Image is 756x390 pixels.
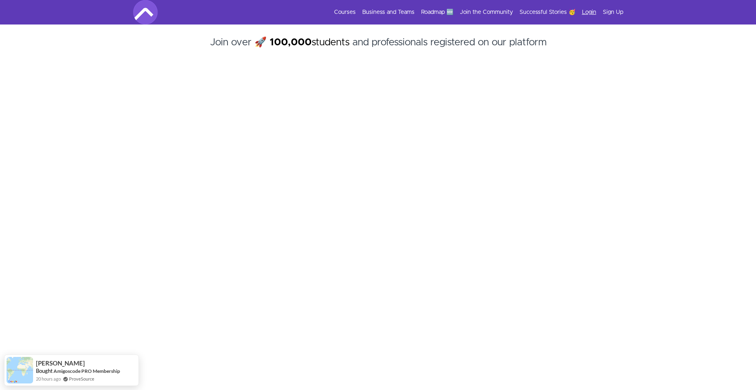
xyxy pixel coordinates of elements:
a: Sign Up [603,8,623,16]
span: [PERSON_NAME] [36,360,85,367]
strong: 100,000 [270,38,312,47]
a: Courses [334,8,356,16]
span: 20 hours ago [36,375,61,382]
a: Business and Teams [362,8,415,16]
a: ProveSource [69,375,94,382]
a: Successful Stories 🥳 [520,8,575,16]
span: Bought [36,368,53,374]
a: Login [582,8,596,16]
a: Join the Community [460,8,513,16]
h4: Join over 🚀 and professionals registered on our platform [133,35,623,65]
iframe: Video Player [133,92,623,368]
a: 100,000students [270,38,350,47]
a: Amigoscode PRO Membership [54,368,120,374]
a: Roadmap 🆕 [421,8,453,16]
img: provesource social proof notification image [7,357,33,383]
